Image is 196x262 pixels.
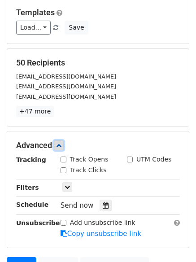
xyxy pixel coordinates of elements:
label: Track Clicks [70,166,107,175]
a: Load... [16,21,51,35]
label: Track Opens [70,155,109,164]
span: Send now [61,201,94,210]
a: Copy unsubscribe link [61,230,141,238]
label: Add unsubscribe link [70,218,135,227]
label: UTM Codes [136,155,171,164]
small: [EMAIL_ADDRESS][DOMAIN_NAME] [16,93,116,100]
h5: 50 Recipients [16,58,180,68]
strong: Unsubscribe [16,219,60,227]
iframe: Chat Widget [151,219,196,262]
a: Templates [16,8,55,17]
small: [EMAIL_ADDRESS][DOMAIN_NAME] [16,83,116,90]
small: [EMAIL_ADDRESS][DOMAIN_NAME] [16,73,116,80]
button: Save [65,21,88,35]
h5: Advanced [16,140,180,150]
strong: Tracking [16,156,46,163]
strong: Filters [16,184,39,191]
strong: Schedule [16,201,48,208]
a: +47 more [16,106,54,117]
